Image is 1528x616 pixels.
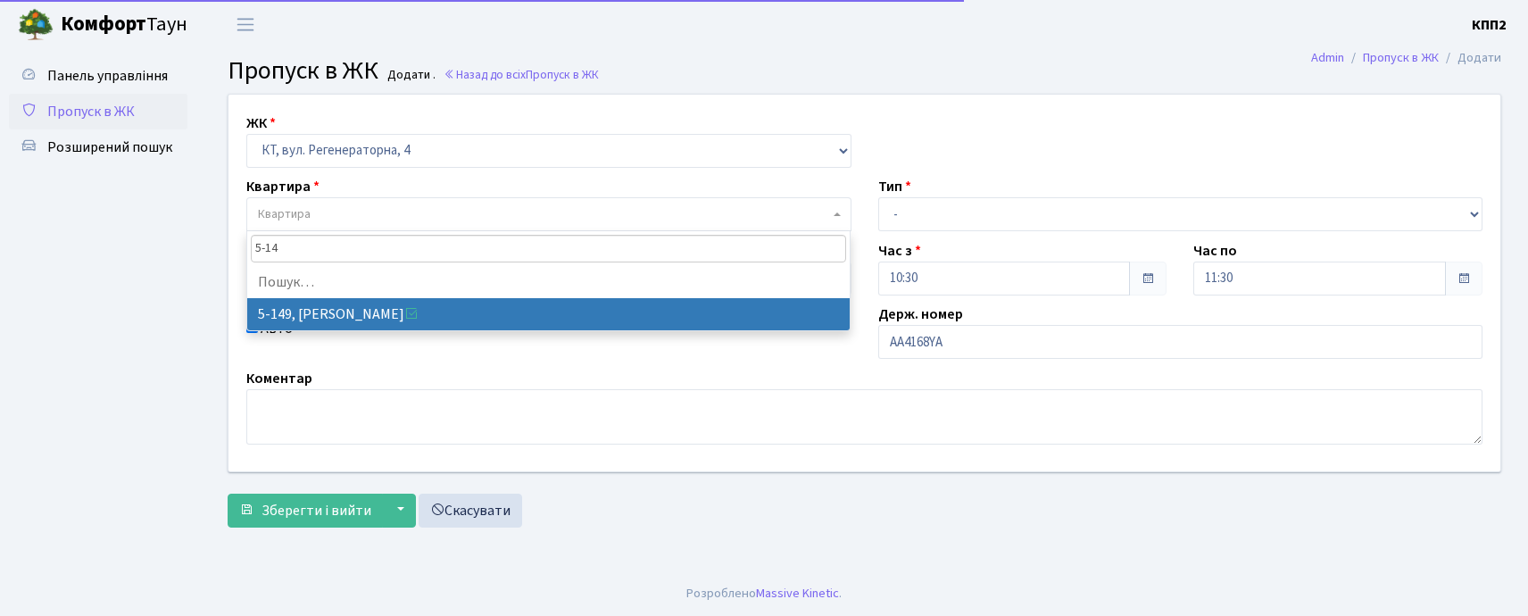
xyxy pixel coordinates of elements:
label: Тип [878,176,911,197]
label: ЖК [246,112,276,134]
input: АА1234АА [878,325,1483,359]
li: Пошук… [247,266,850,298]
a: Пропуск в ЖК [1363,48,1439,67]
b: КПП2 [1472,15,1507,35]
small: Додати . [384,68,436,83]
a: Панель управління [9,58,187,94]
span: Пропуск в ЖК [47,102,135,121]
a: Розширений пошук [9,129,187,165]
li: Додати [1439,48,1501,68]
span: Пропуск в ЖК [526,66,599,83]
button: Зберегти і вийти [228,494,383,528]
label: Час по [1193,240,1237,262]
label: Час з [878,240,921,262]
a: Назад до всіхПропуск в ЖК [444,66,599,83]
a: Admin [1311,48,1344,67]
li: 5-149, [PERSON_NAME] [247,298,850,330]
img: logo.png [18,7,54,43]
nav: breadcrumb [1284,39,1528,77]
a: Скасувати [419,494,522,528]
button: Переключити навігацію [223,10,268,39]
label: Коментар [246,368,312,389]
span: Квартира [258,205,311,223]
label: Держ. номер [878,304,963,325]
div: Розроблено . [686,584,842,604]
a: Massive Kinetic [756,584,839,603]
span: Розширений пошук [47,137,172,157]
span: Зберегти і вийти [262,501,371,520]
a: Пропуск в ЖК [9,94,187,129]
label: Квартира [246,176,320,197]
span: Пропуск в ЖК [228,53,378,88]
span: Таун [61,10,187,40]
span: Панель управління [47,66,168,86]
a: КПП2 [1472,14,1507,36]
b: Комфорт [61,10,146,38]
